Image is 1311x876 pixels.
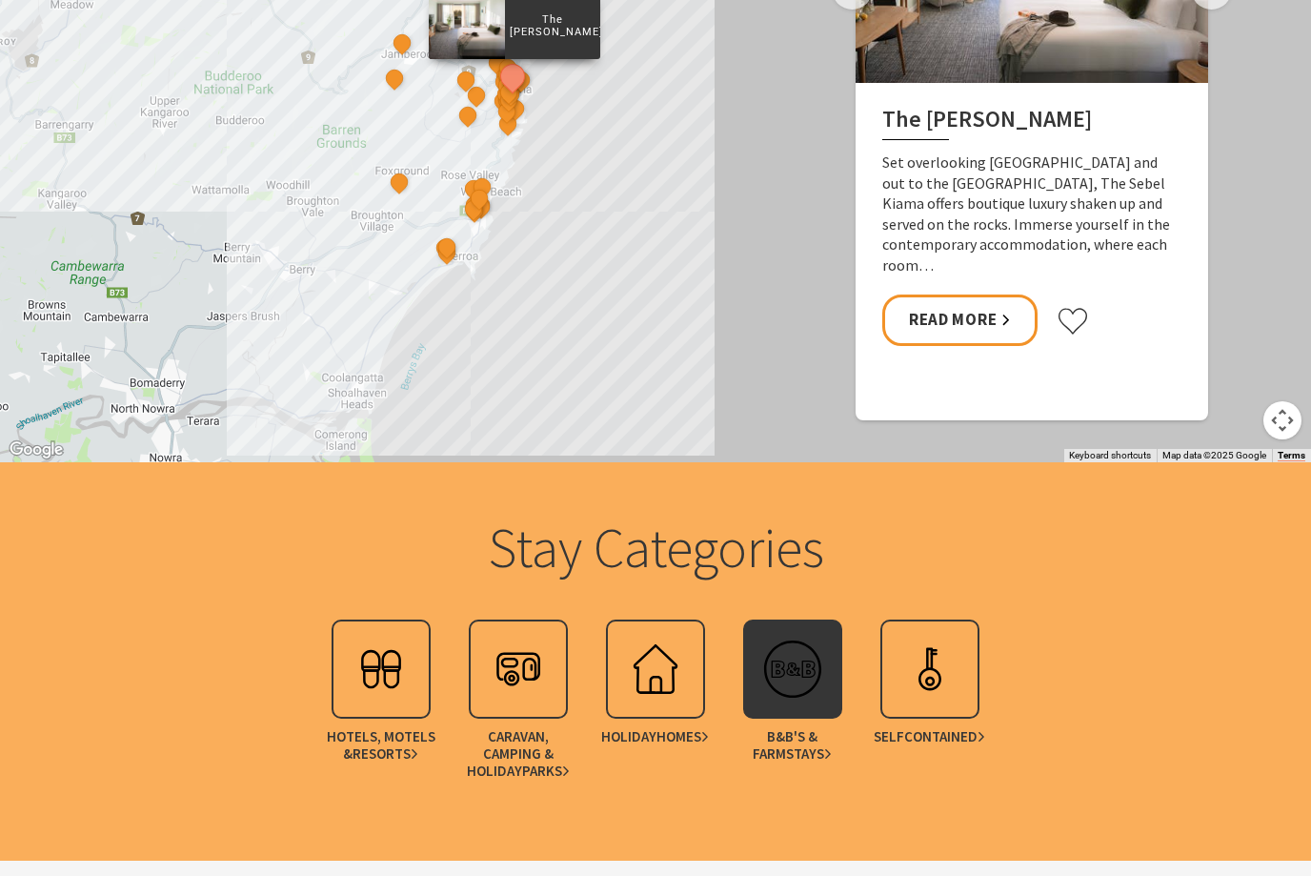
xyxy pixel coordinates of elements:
[656,728,709,745] span: Homes
[1057,307,1089,336] button: Click to favourite The Sebel Kiama
[467,186,492,211] button: See detail about Werri Beach Holiday Park
[5,438,68,462] img: Google
[755,631,831,707] img: bedbreakfa.svg
[456,103,481,128] button: See detail about Saddleback Grove
[434,240,459,265] button: See detail about Seven Mile Beach Holiday Park
[522,763,570,780] span: Parks
[724,620,861,789] a: B&B's &Farmstays
[313,620,450,789] a: Hotels, Motels &Resorts
[434,235,459,260] button: See detail about Discovery Parks - Gerroa
[383,66,408,91] button: See detail about Jamberoo Valley Farm Cottages
[321,728,440,763] span: Hotels, Motels &
[861,620,998,789] a: SelfContained
[1069,449,1151,462] button: Keyboard shortcuts
[874,728,985,745] span: Self
[458,728,577,780] span: Caravan, Camping & Holiday
[480,631,556,707] img: campmotor.svg
[882,106,1181,140] h2: The [PERSON_NAME]
[882,295,1038,345] a: Read More
[1162,450,1266,460] span: Map data ©2025 Google
[617,631,694,707] img: holhouse.svg
[5,438,68,462] a: Open this area in Google Maps (opens a new window)
[343,631,419,707] img: hotel.svg
[282,515,1029,581] h2: Stay Categories
[454,68,478,92] button: See detail about Cicada Luxury Camping
[390,31,414,56] button: See detail about Jamberoo Pub and Saleyard Motel
[1263,401,1301,439] button: Map camera controls
[892,631,968,707] img: apartment.svg
[461,196,486,221] button: See detail about Coast and Country Holidays
[353,745,418,763] span: Resorts
[904,728,985,745] span: Contained
[733,728,852,763] span: B&B's &
[505,10,600,41] p: The [PERSON_NAME]
[494,99,519,124] button: See detail about BIG4 Easts Beach Holiday Park
[495,59,531,94] button: See detail about The Sebel Kiama
[587,620,724,789] a: HolidayHomes
[464,83,489,108] button: See detail about Greyleigh Kiama
[495,112,520,136] button: See detail about Bask at Loves Bay
[496,81,521,106] button: See detail about Bikini Surf Beach Kiama
[753,745,832,763] span: Farmstays
[387,170,412,194] button: See detail about EagleView Park
[601,728,709,745] span: Holiday
[450,620,587,789] a: Caravan, Camping & HolidayParks
[1278,450,1305,461] a: Terms (opens in new tab)
[882,153,1181,276] p: Set overlooking [GEOGRAPHIC_DATA] and out to the [GEOGRAPHIC_DATA], The Sebel Kiama offers boutiq...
